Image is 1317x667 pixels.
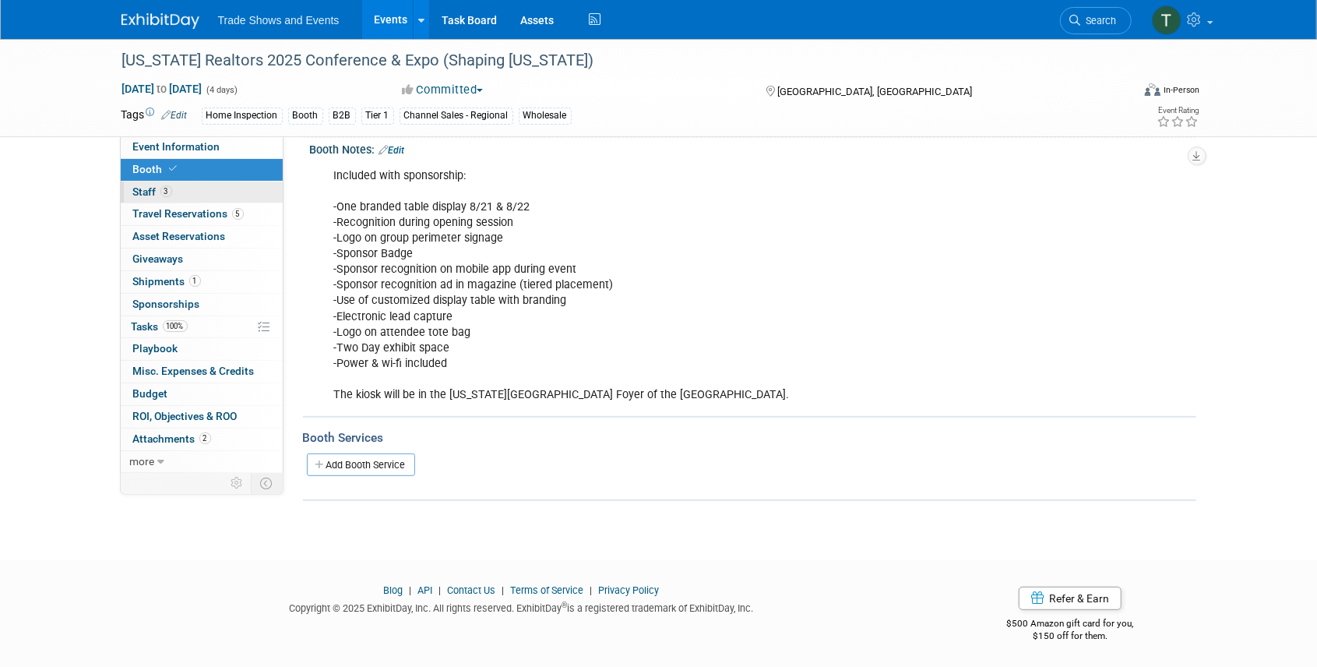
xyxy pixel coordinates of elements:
a: Asset Reservations [121,226,283,248]
span: Event Information [133,140,220,153]
div: Booth [288,108,323,124]
td: Tags [121,107,188,125]
span: 100% [163,320,188,332]
div: Tier 1 [361,108,394,124]
a: Terms of Service [510,584,583,596]
button: Committed [396,82,489,98]
span: | [498,584,508,596]
img: ExhibitDay [121,13,199,29]
a: Privacy Policy [598,584,659,596]
span: [GEOGRAPHIC_DATA], [GEOGRAPHIC_DATA] [777,86,972,97]
a: Edit [379,145,405,156]
a: Contact Us [447,584,495,596]
span: 3 [160,185,172,197]
span: 5 [232,208,244,220]
a: Playbook [121,338,283,360]
a: Staff3 [121,182,283,203]
div: Booth Services [303,429,1196,446]
sup: ® [562,601,567,609]
span: 2 [199,432,211,444]
div: Event Format [1040,81,1200,104]
a: Giveaways [121,249,283,270]
div: Copyright © 2025 ExhibitDay, Inc. All rights reserved. ExhibitDay is a registered trademark of Ex... [121,598,922,616]
a: ROI, Objectives & ROO [121,406,283,428]
span: Playbook [133,342,178,355]
a: Search [1060,7,1132,34]
a: Tasks100% [121,316,283,338]
span: Shipments [133,275,201,288]
a: Misc. Expenses & Credits [121,361,283,383]
span: Staff [133,185,172,198]
a: API [417,584,432,596]
a: Edit [162,110,188,121]
img: Tiff Wagner [1152,5,1181,35]
div: $500 Amazon gift card for you, [945,607,1196,643]
span: Tasks [132,320,188,333]
span: | [586,584,596,596]
div: [US_STATE] Realtors 2025 Conference & Expo (Shaping [US_STATE]) [117,47,1108,75]
a: Add Booth Service [307,453,415,476]
span: Booth [133,163,181,175]
div: B2B [329,108,356,124]
span: Trade Shows and Events [218,14,340,26]
div: Included with sponsorship: -One branded table display 8/21 & 8/22 -Recognition during opening ses... [323,161,1025,411]
span: 1 [189,275,201,287]
a: Travel Reservations5 [121,203,283,225]
i: Booth reservation complete [170,164,178,173]
div: Home Inspection [202,108,283,124]
a: Booth [121,159,283,181]
span: | [435,584,445,596]
td: Personalize Event Tab Strip [224,473,252,493]
span: Giveaways [133,252,184,265]
span: [DATE] [DATE] [121,82,203,96]
span: Budget [133,387,168,400]
span: (4 days) [206,85,238,95]
span: Misc. Expenses & Credits [133,365,255,377]
span: Sponsorships [133,298,200,310]
span: more [130,455,155,468]
a: Shipments1 [121,271,283,293]
span: Asset Reservations [133,230,226,242]
a: more [121,451,283,473]
div: Channel Sales - Regional [400,108,513,124]
a: Sponsorships [121,294,283,316]
a: Refer & Earn [1019,587,1122,610]
div: Booth Notes: [310,138,1196,158]
td: Toggle Event Tabs [251,473,283,493]
div: Wholesale [519,108,572,124]
a: Blog [383,584,403,596]
span: Search [1081,15,1117,26]
div: In-Person [1163,84,1199,96]
a: Budget [121,383,283,405]
span: | [405,584,415,596]
span: Attachments [133,432,211,445]
a: Event Information [121,136,283,158]
div: $150 off for them. [945,630,1196,643]
span: Travel Reservations [133,207,244,220]
span: ROI, Objectives & ROO [133,410,238,422]
a: Attachments2 [121,429,283,450]
span: to [155,83,170,95]
div: Event Rating [1157,107,1199,115]
img: Format-Inperson.png [1145,83,1160,96]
